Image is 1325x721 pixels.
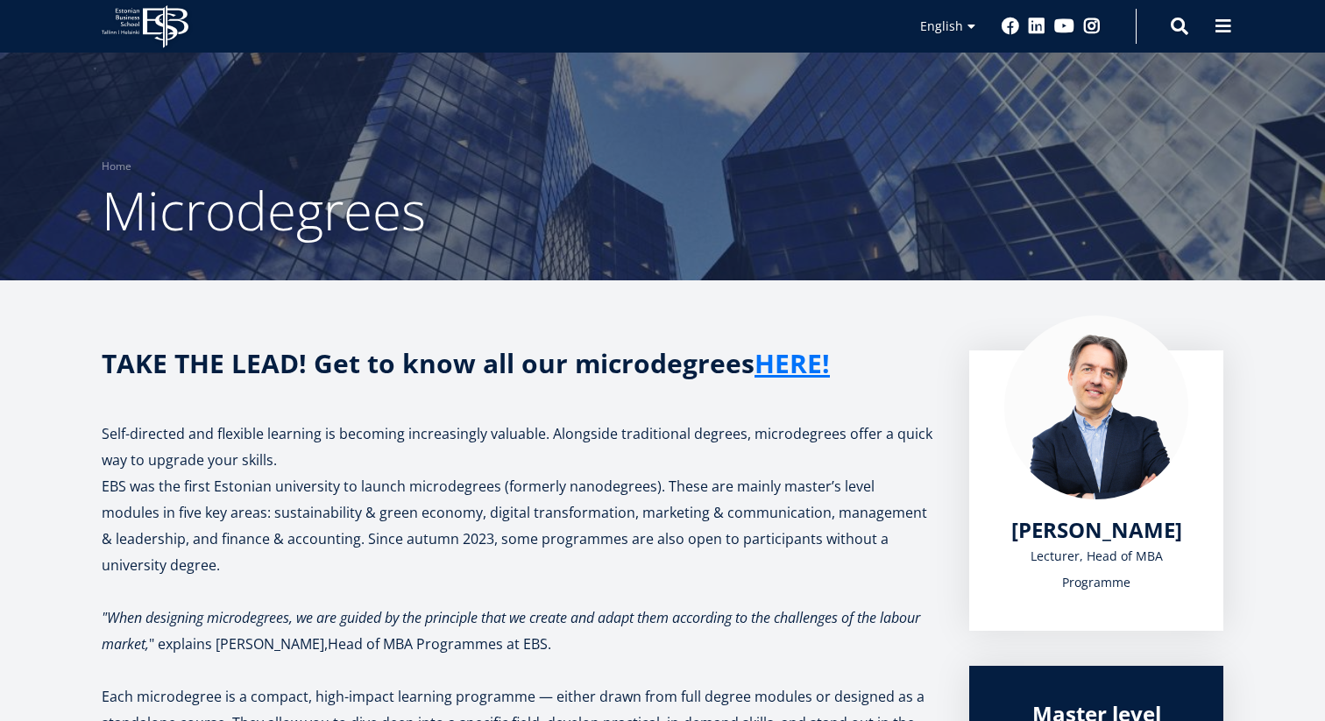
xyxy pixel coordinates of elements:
[1011,515,1182,544] span: [PERSON_NAME]
[1004,315,1188,499] img: Marko Rillo
[755,350,830,377] a: HERE!
[102,174,426,246] span: Microdegrees
[1083,18,1101,35] a: Instagram
[1011,517,1182,543] a: [PERSON_NAME]
[102,421,934,473] p: Self-directed and flexible learning is becoming increasingly valuable. Alongside traditional degr...
[102,158,131,175] a: Home
[102,608,920,654] em: "When designing microdegrees, we are guided by the principle that we create and adapt them accord...
[102,473,934,578] p: EBS was the first Estonian university to launch microdegrees (formerly nanodegrees). These are ma...
[1028,18,1045,35] a: Linkedin
[1054,18,1074,35] a: Youtube
[1004,543,1188,596] div: Lecturer, Head of MBA Programme
[102,345,830,381] strong: TAKE THE LEAD! Get to know all our microdegrees
[1002,18,1019,35] a: Facebook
